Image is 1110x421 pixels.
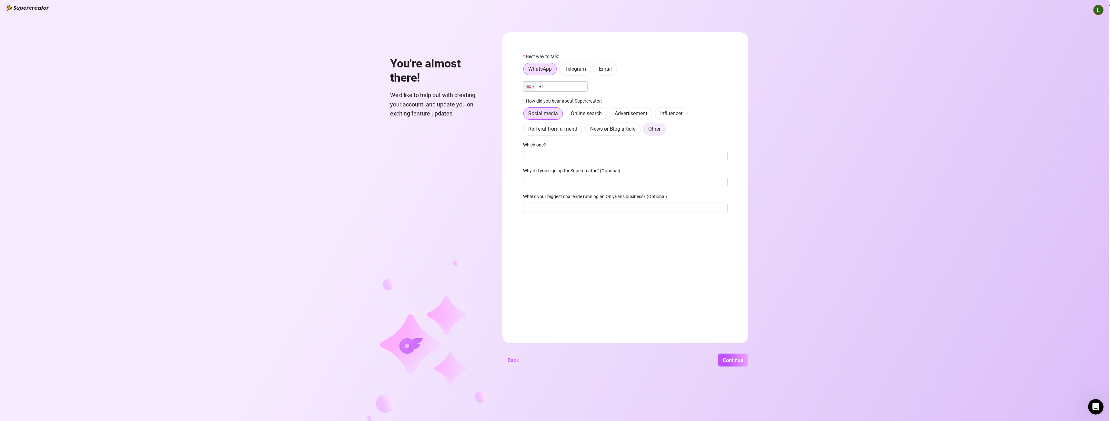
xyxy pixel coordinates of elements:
[528,110,558,116] span: Social media
[508,357,519,363] span: Back
[718,354,748,366] button: Continue
[390,57,487,85] h1: You're almost there!
[648,126,661,132] span: Other
[390,91,487,118] span: We'd like to help out with creating your account, and update you on exciting feature updates.
[502,354,524,366] button: Back
[6,5,49,11] img: logo
[599,66,612,72] span: Email
[528,66,552,72] span: WhatsApp
[523,97,606,105] label: How did you hear about Supercreator:
[523,167,624,174] label: Why did you sign up for Supercreator? (Optional)
[523,141,550,148] label: Which one?
[590,126,635,132] span: News or Blog article
[523,81,588,92] input: 1 (702) 123-4567
[523,53,563,60] label: Best way to talk:
[1088,399,1104,415] iframe: Intercom live chat
[523,82,536,91] div: United States: + 1
[615,110,647,116] span: Advertisement
[565,66,586,72] span: Telegram
[523,177,728,187] input: Why did you sign up for Supercreator? (Optional)
[528,126,577,132] span: Refferal from a friend
[660,110,682,116] span: Influencer
[571,110,602,116] span: Online search
[1094,5,1103,15] img: ACg8ocJTNBGO3FvMkD44CN1inEtwuHhzl7lkeAmkHTsTwKJZCyrDXA=s96-c
[523,193,671,200] label: What's your biggest challenge running an OnlyFans business? (Optional)
[723,357,743,363] span: Continue
[523,203,728,213] input: What's your biggest challenge running an OnlyFans business? (Optional)
[523,151,728,161] input: Which one?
